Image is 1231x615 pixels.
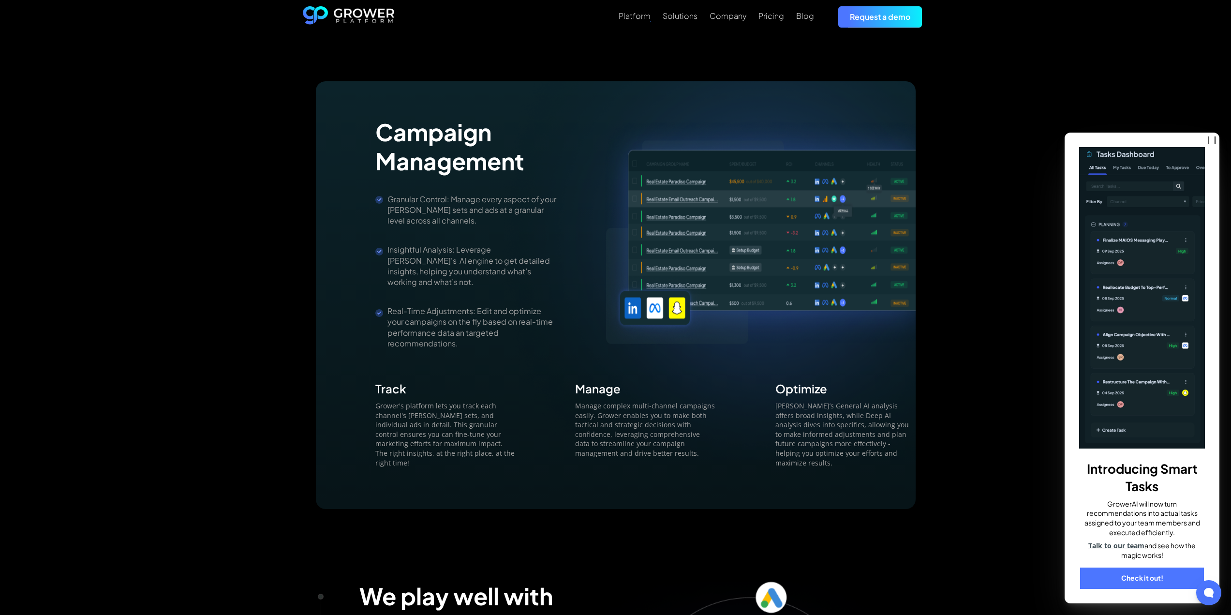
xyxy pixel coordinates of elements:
[1079,147,1205,449] img: _p793ks5ak-banner
[575,401,715,458] p: Manage complex multi-channel campaigns easily. Grower enables you to make both tactical and strat...
[758,10,784,22] a: Pricing
[796,10,814,22] a: Blog
[710,10,746,22] a: Company
[375,381,516,396] div: Track
[796,11,814,20] div: Blog
[619,11,651,20] div: Platform
[1208,136,1216,144] button: close
[775,381,916,396] div: Optimize
[375,401,516,467] p: Grower's platform lets you track each channel's [PERSON_NAME] sets, and individual ads in detail....
[1079,541,1205,560] p: and see how the magic works!
[710,11,746,20] div: Company
[387,306,557,349] div: Real-Time Adjustments: Edit and optimize your campaigns on the fly based on real-time performance...
[575,381,715,396] div: Manage
[1087,461,1198,494] b: Introducing Smart Tasks
[758,11,784,20] div: Pricing
[663,11,697,20] div: Solutions
[1079,499,1205,541] p: GrowerAI will now turn recommendations into actual tasks assigned to your team members and execut...
[1080,568,1204,589] a: Check it out!
[619,10,651,22] a: Platform
[775,401,916,467] p: [PERSON_NAME]’s General AI analysis offers broad insights, while Deep AI analysis dives into spec...
[303,6,395,28] a: home
[663,10,697,22] a: Solutions
[387,244,557,287] div: Insightful Analysis: Leverage [PERSON_NAME]'s AI engine to get detailed insights, helping you und...
[375,118,557,176] h2: Campaign Management
[387,194,557,226] div: Granular Control: Manage every aspect of your [PERSON_NAME] sets and ads at a granular level acro...
[1088,541,1144,550] a: Talk to our team
[838,6,922,27] a: Request a demo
